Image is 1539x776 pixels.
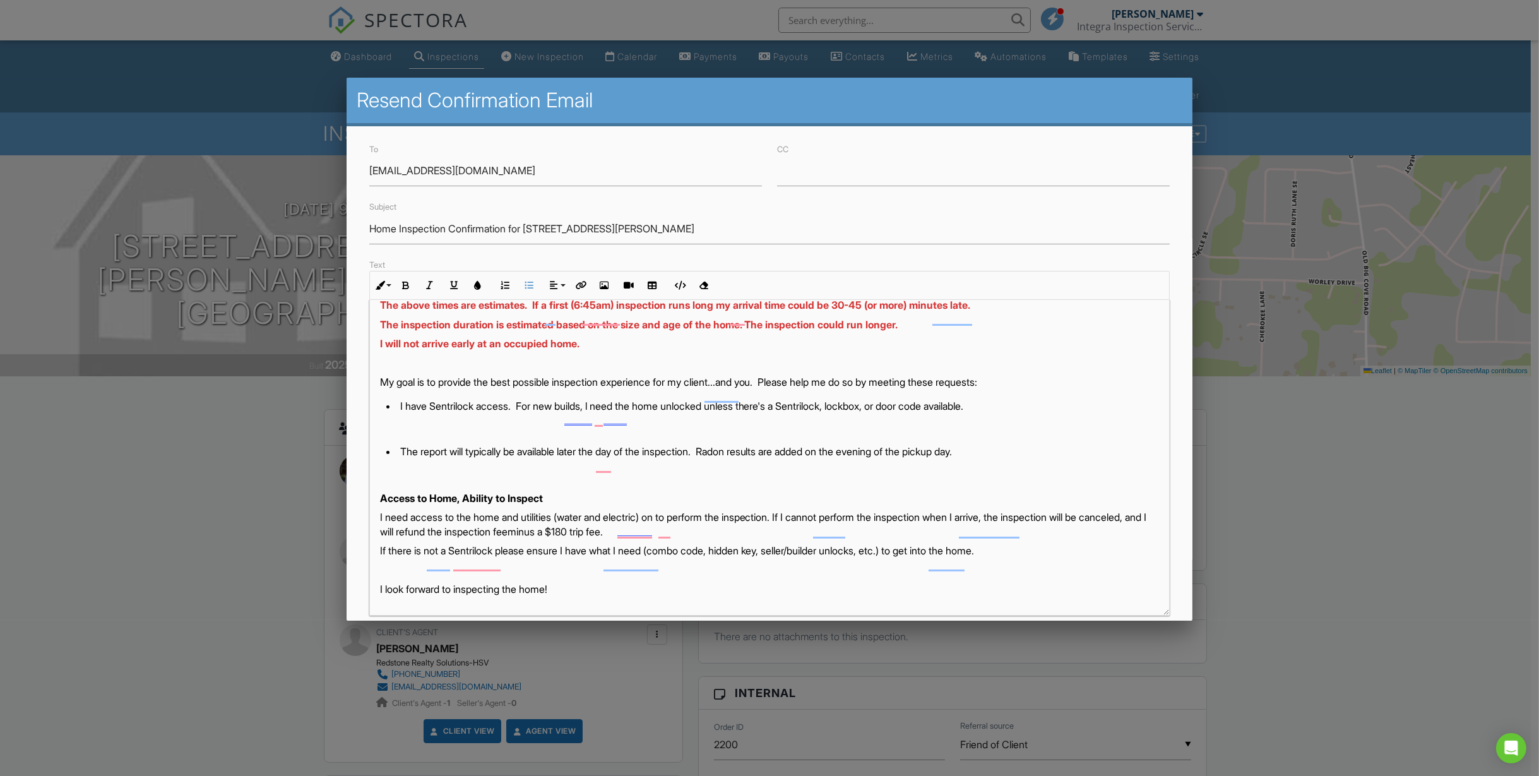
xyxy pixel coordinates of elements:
p: I look forward to inspecting the home! [380,582,1160,596]
p: I need access to the home and utilities (water and electric) on to perform the inspection. If I c... [380,510,1160,539]
button: Clear Formatting [691,273,715,297]
button: Unordered List [517,273,541,297]
button: Insert Image (Ctrl+P) [592,273,616,297]
label: CC [777,145,788,154]
button: Bold (Ctrl+B) [394,273,418,297]
button: Ordered List [493,273,517,297]
button: Underline (Ctrl+U) [442,273,466,297]
strong: The inspection duration is estimated based on the size and age of the home. The inspection could ... [380,318,898,331]
div: Open Intercom Messenger [1496,733,1526,763]
li: I have Sentrilock access. For new builds, l need the home unlocked unless there's a Sentrilock, l... [386,399,1160,445]
button: Inline Style [370,273,394,297]
strong: The above times are estimates. If a first (6:45am) inspection runs long my arrival time could be ... [380,299,971,311]
button: Align [544,273,568,297]
p: My goal is to provide the best possible inspection experience for my client...and you. Please hel... [380,375,1160,389]
button: Insert Video [616,273,640,297]
button: Insert Table [640,273,664,297]
button: Italic (Ctrl+I) [418,273,442,297]
h2: Resend Confirmation Email [357,88,1183,113]
label: To [369,145,378,154]
li: The report will typically be available later the day of the inspection. Radon results are added o... [386,445,1160,462]
button: Code View [667,273,691,297]
p: If there is not a Sentrilock please ensure I have what I need (combo code, hidden key, seller/bui... [380,544,1160,558]
span: minus a $180 trip fee. [508,525,603,538]
label: Text [369,260,385,270]
strong: Access to Home, Ability to Inspect [380,492,543,504]
label: Subject [369,202,396,212]
strong: I will not arrive early at an occupied home. [380,337,579,350]
div: To enrich screen reader interactions, please activate Accessibility in Grammarly extension settings [370,129,1170,727]
button: Colors [466,273,490,297]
